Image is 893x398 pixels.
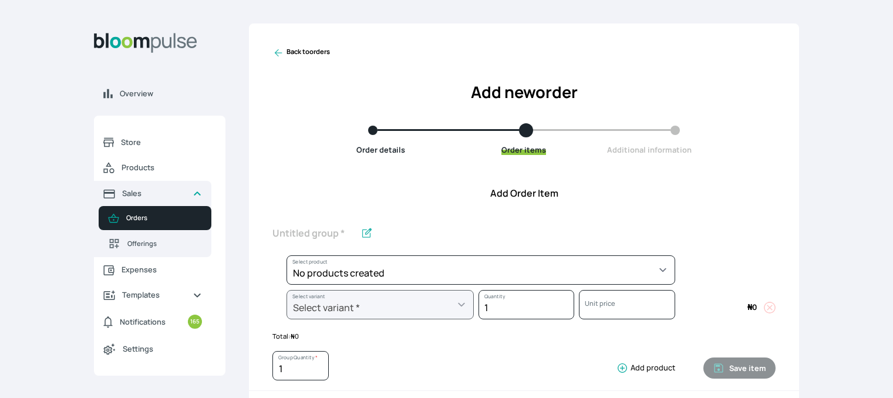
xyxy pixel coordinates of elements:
[501,144,546,155] span: Order items
[607,144,692,155] span: Additional information
[99,230,211,257] a: Offerings
[94,81,225,106] a: Overview
[291,332,299,340] span: 0
[122,289,183,301] span: Templates
[188,315,202,329] small: 165
[94,130,211,155] a: Store
[747,302,752,312] span: ₦
[612,362,675,374] button: Add product
[94,23,225,384] aside: Sidebar
[122,188,183,199] span: Sales
[94,336,211,362] a: Settings
[120,316,166,328] span: Notifications
[94,308,211,336] a: Notifications165
[120,88,216,99] span: Overview
[94,33,197,53] img: Bloom Logo
[356,144,405,155] span: Order details
[272,332,776,342] p: Total:
[291,332,295,340] span: ₦
[127,239,202,249] span: Offerings
[94,282,211,308] a: Templates
[94,257,211,282] a: Expenses
[126,213,202,223] span: Orders
[272,47,330,59] a: Back toorders
[272,221,356,246] input: Untitled group *
[121,137,202,148] span: Store
[249,186,799,200] h4: Add Order Item
[94,181,211,206] a: Sales
[747,302,757,312] span: 0
[272,80,776,104] h2: Add new order
[123,343,202,355] span: Settings
[122,162,202,173] span: Products
[94,155,211,181] a: Products
[703,357,776,379] button: Save item
[99,206,211,230] a: Orders
[122,264,202,275] span: Expenses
